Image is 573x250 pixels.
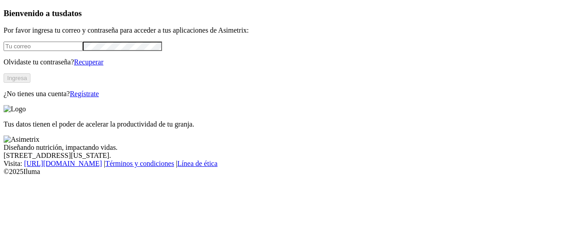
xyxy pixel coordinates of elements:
div: Visita : | | [4,160,569,168]
p: Olvidaste tu contraseña? [4,58,569,66]
a: Regístrate [70,90,99,97]
div: © 2025 Iluma [4,168,569,176]
a: [URL][DOMAIN_NAME] [24,160,102,167]
img: Asimetrix [4,136,39,144]
div: [STREET_ADDRESS][US_STATE]. [4,152,569,160]
input: Tu correo [4,42,83,51]
a: Recuperar [74,58,103,66]
a: Términos y condiciones [105,160,174,167]
button: Ingresa [4,73,30,83]
div: Diseñando nutrición, impactando vidas. [4,144,569,152]
a: Línea de ética [177,160,218,167]
img: Logo [4,105,26,113]
p: Tus datos tienen el poder de acelerar la productividad de tu granja. [4,120,569,128]
p: ¿No tienes una cuenta? [4,90,569,98]
p: Por favor ingresa tu correo y contraseña para acceder a tus aplicaciones de Asimetrix: [4,26,569,34]
h3: Bienvenido a tus [4,8,569,18]
span: datos [63,8,82,18]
